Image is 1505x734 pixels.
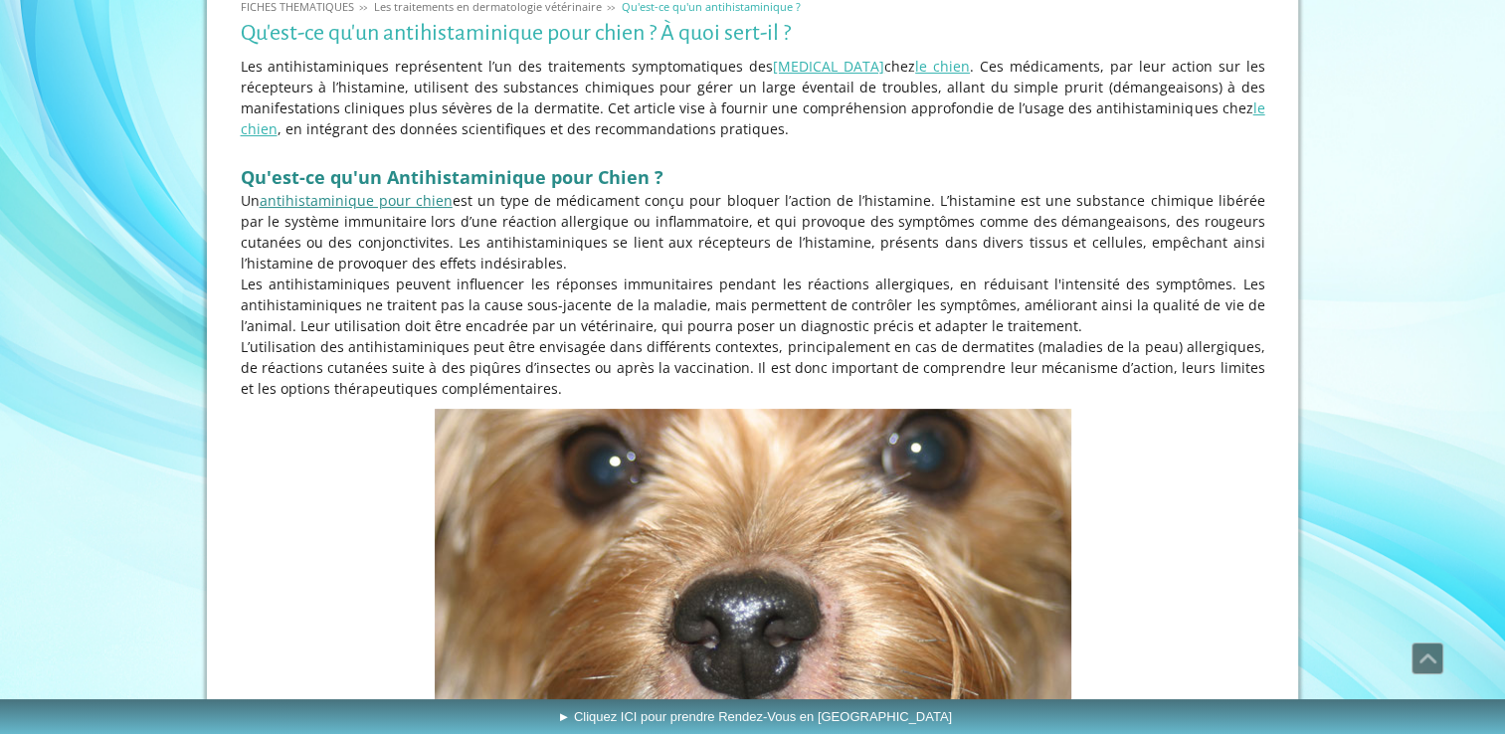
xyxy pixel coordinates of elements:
[773,57,884,76] a: [MEDICAL_DATA]
[260,191,453,210] a: antihistaminique pour chien
[241,336,1265,399] p: L’utilisation des antihistaminiques peut être envisagée dans différents contextes, principalement...
[241,165,663,189] span: Qu'est-ce qu'un Antihistaminique pour Chien ?
[241,56,1265,139] p: Les antihistaminiques représentent l’un des traitements symptomatiques des chez . Ces médicaments...
[241,190,1265,274] p: Un est un type de médicament conçu pour bloquer l’action de l’histamine. L’histamine est une subs...
[1412,643,1442,673] span: Défiler vers le haut
[241,274,1265,336] p: Les antihistaminiques peuvent influencer les réponses immunitaires pendant les réactions allergiq...
[241,21,1265,46] h1: Qu'est-ce qu'un antihistaminique pour chien ? À quoi sert-il ?
[915,57,970,76] a: le chien
[1411,642,1443,674] a: Défiler vers le haut
[557,709,952,724] span: ► Cliquez ICI pour prendre Rendez-Vous en [GEOGRAPHIC_DATA]
[241,98,1265,138] a: le chien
